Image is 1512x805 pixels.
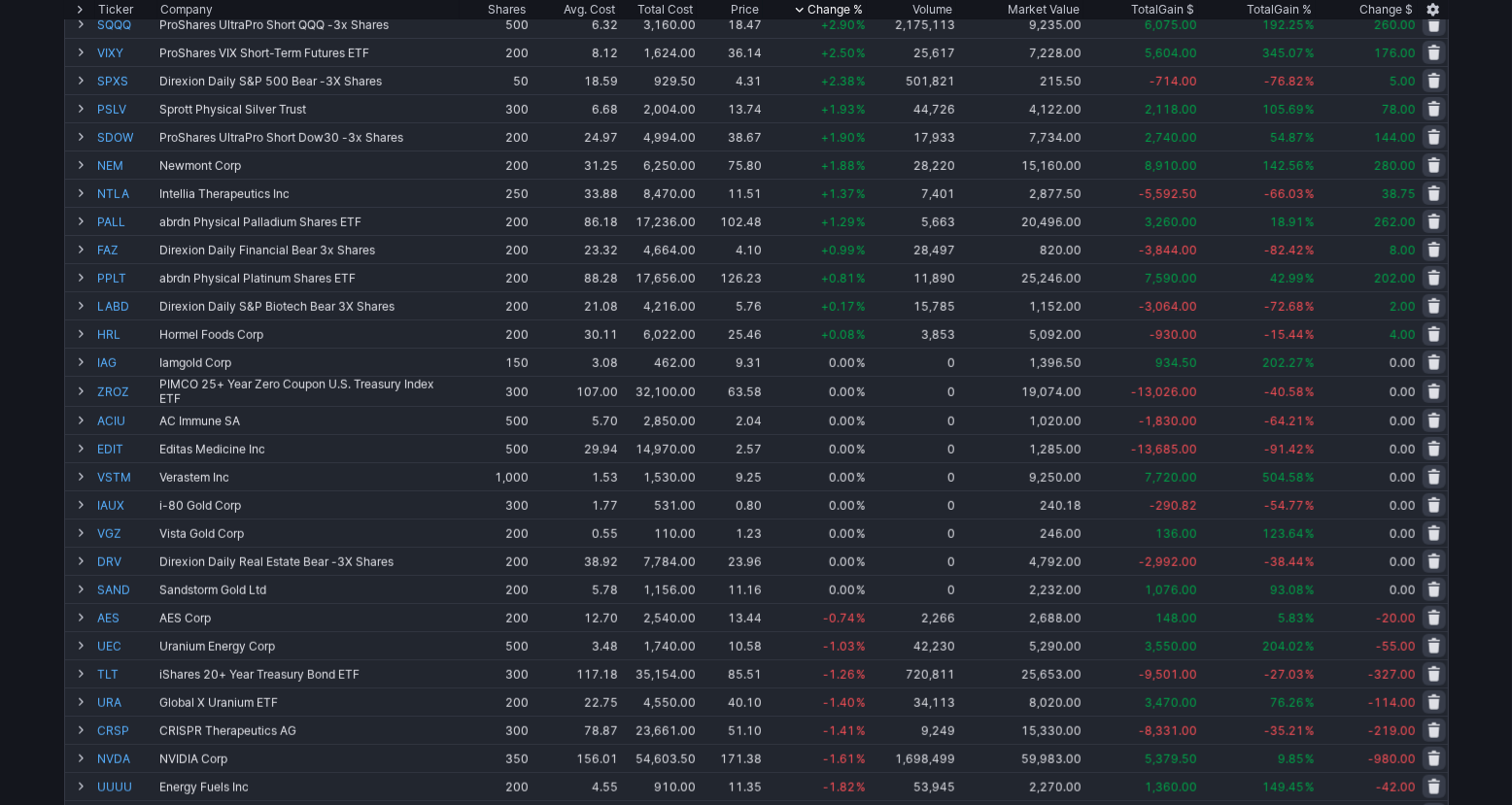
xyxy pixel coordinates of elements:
[1374,215,1416,229] span: 262.00
[1390,327,1416,342] span: 4.00
[460,235,530,263] td: 200
[97,151,155,179] a: NEM
[460,519,530,547] td: 200
[956,10,1083,38] td: 9,235.00
[820,271,854,285] span: +0.81
[956,263,1083,291] td: 25,246.00
[956,376,1083,406] td: 19,074.00
[1390,470,1416,485] span: 0.00
[1390,299,1416,314] span: 2.00
[460,319,530,348] td: 200
[460,179,530,207] td: 250
[820,74,854,88] span: +2.38
[855,327,865,342] span: %
[867,319,956,348] td: 3,853
[97,67,155,94] a: SPXS
[855,186,865,201] span: %
[1154,526,1196,541] span: 136.00
[1374,46,1416,60] span: 176.00
[159,554,459,569] div: Direxion Daily Real Estate Bear -3X Shares
[1304,74,1314,88] span: %
[855,526,865,541] span: %
[1374,158,1416,173] span: 280.00
[1130,442,1196,456] span: -13,685.00
[867,547,956,575] td: 0
[956,151,1083,179] td: 15,160.00
[828,355,854,370] span: 0.00
[697,462,763,490] td: 9.25
[820,46,854,60] span: +2.50
[97,520,155,547] a: VGZ
[1144,17,1196,32] span: 6,075.00
[697,376,763,406] td: 63.58
[956,547,1083,575] td: 4,792.00
[1261,102,1303,117] span: 105.69
[460,547,530,575] td: 200
[1269,215,1303,229] span: 18.91
[619,319,697,348] td: 6,022.00
[855,299,865,314] span: %
[159,442,459,456] div: Editas Medicine Inc
[530,10,619,38] td: 6.32
[1390,554,1416,569] span: 0.00
[159,130,459,145] div: ProShares UltraPro Short Dow30 -3x Shares
[828,414,854,428] span: 0.00
[697,434,763,462] td: 2.57
[530,38,619,66] td: 8.12
[867,151,956,179] td: 28,220
[530,434,619,462] td: 29.94
[1138,186,1196,201] span: -5,592.50
[867,235,956,263] td: 28,497
[530,179,619,207] td: 33.88
[159,271,459,285] div: abrdn Physical Platinum Shares ETF
[867,575,956,603] td: 0
[1304,17,1314,32] span: %
[530,291,619,319] td: 21.08
[956,519,1083,547] td: 246.00
[956,122,1083,151] td: 7,734.00
[828,526,854,541] span: 0.00
[97,491,155,519] a: IAUX
[1138,243,1196,257] span: -3,844.00
[1304,385,1314,399] span: %
[619,575,697,603] td: 1,156.00
[867,122,956,151] td: 17,933
[97,407,155,434] a: ACIU
[820,158,854,173] span: +1.88
[867,291,956,319] td: 15,785
[1304,470,1314,485] span: %
[867,348,956,376] td: 0
[1263,327,1303,342] span: -15.44
[1154,355,1196,370] span: 934.50
[697,519,763,547] td: 1.23
[460,434,530,462] td: 500
[855,498,865,513] span: %
[159,498,459,513] div: i-80 Gold Corp
[867,434,956,462] td: 0
[1261,158,1303,173] span: 142.56
[530,263,619,291] td: 88.28
[855,583,865,597] span: %
[619,235,697,263] td: 4,664.00
[619,490,697,519] td: 531.00
[619,406,697,434] td: 2,850.00
[97,208,155,235] a: PALL
[855,46,865,60] span: %
[855,130,865,145] span: %
[697,179,763,207] td: 11.51
[697,122,763,151] td: 38.67
[697,575,763,603] td: 11.16
[1390,74,1416,88] span: 5.00
[97,236,155,263] a: FAZ
[530,490,619,519] td: 1.77
[956,207,1083,235] td: 20,496.00
[159,17,459,32] div: ProShares UltraPro Short QQQ -3x Shares
[1390,355,1416,370] span: 0.00
[855,158,865,173] span: %
[97,180,155,207] a: NTLA
[867,38,956,66] td: 25,617
[956,291,1083,319] td: 1,152.00
[1382,102,1416,117] span: 78.00
[828,385,854,399] span: 0.00
[1138,414,1196,428] span: -1,830.00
